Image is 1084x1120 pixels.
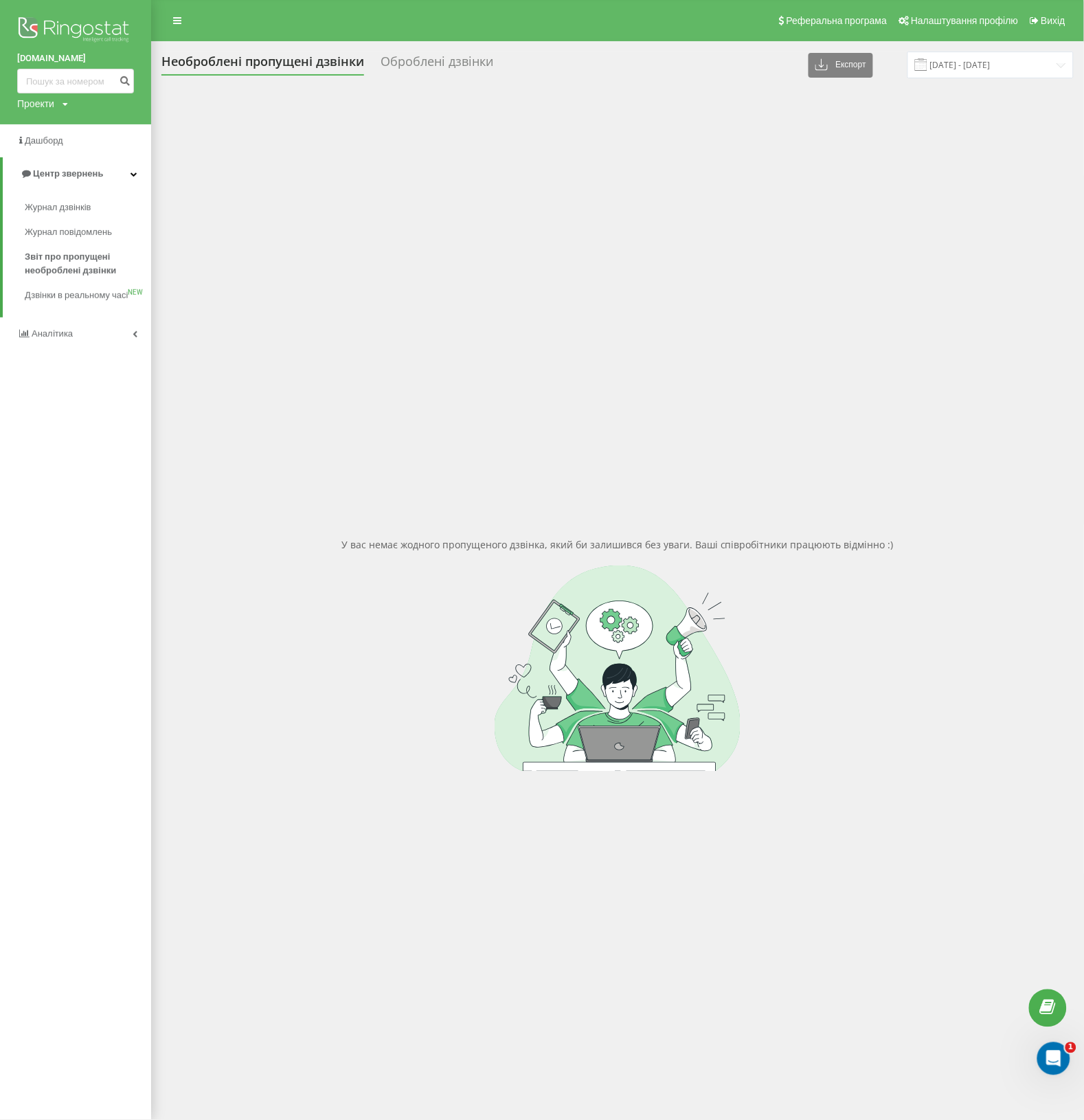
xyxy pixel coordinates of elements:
img: Ringostat logo [17,14,134,48]
span: Журнал дзвінків [25,201,91,214]
input: Пошук за номером [17,69,134,93]
span: Дзвінки в реальному часі [25,289,128,302]
span: Журнал повідомлень [25,225,112,239]
span: Вихід [1041,15,1065,26]
span: Звіт про пропущені необроблені дзвінки [25,250,144,278]
div: Проекти [17,97,54,111]
span: Центр звернень [33,168,103,179]
a: [DOMAIN_NAME] [17,52,134,65]
a: Журнал дзвінків [25,195,151,220]
button: Експорт [809,53,873,78]
span: Налаштування профілю [911,15,1018,26]
span: Аналiтика [32,328,73,339]
a: Звіт про пропущені необроблені дзвінки [25,245,151,283]
iframe: Intercom live chat [1037,1042,1070,1075]
a: Журнал повідомлень [25,220,151,245]
a: Центр звернень [3,157,151,190]
a: Дзвінки в реальному часіNEW [25,283,151,308]
div: Оброблені дзвінки [381,54,493,76]
div: Необроблені пропущені дзвінки [161,54,364,76]
span: Дашборд [25,135,63,146]
span: Реферальна програма [787,15,888,26]
span: 1 [1065,1042,1076,1053]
